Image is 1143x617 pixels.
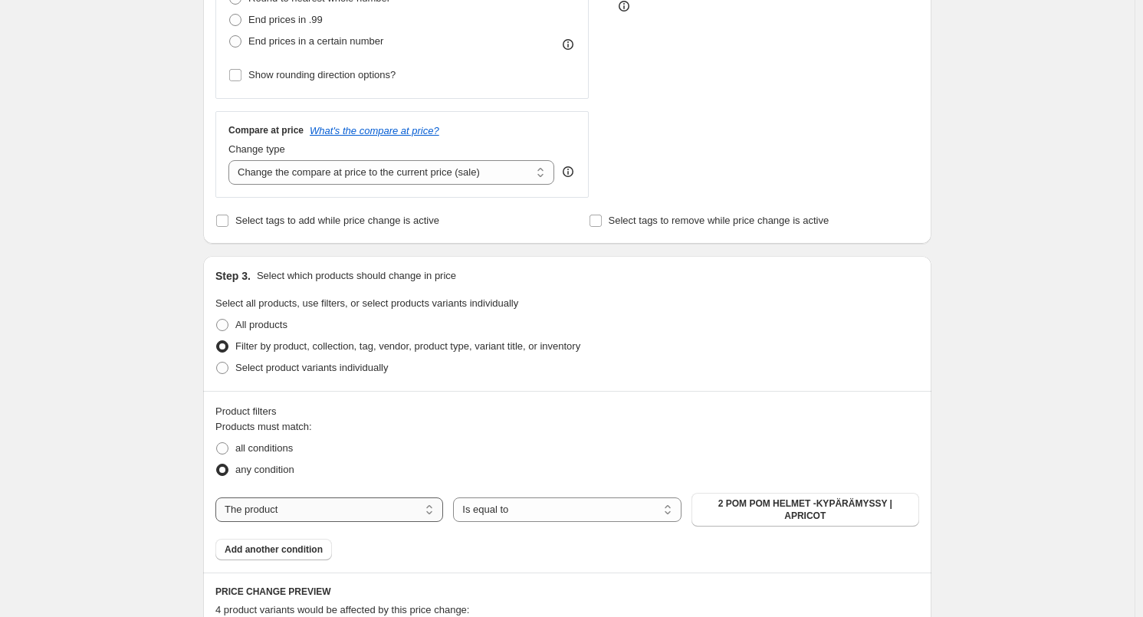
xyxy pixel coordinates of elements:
span: Select tags to add while price change is active [235,215,439,226]
span: Products must match: [215,421,312,432]
h3: Compare at price [228,124,304,136]
div: help [560,164,576,179]
span: End prices in a certain number [248,35,383,47]
button: 2 POM POM HELMET -KYPÄRÄMYSSY | APRICOT [691,493,919,527]
button: Add another condition [215,539,332,560]
span: All products [235,319,287,330]
span: any condition [235,464,294,475]
span: Change type [228,143,285,155]
span: Show rounding direction options? [248,69,396,80]
div: Product filters [215,404,919,419]
span: 4 product variants would be affected by this price change: [215,604,469,615]
span: 2 POM POM HELMET -KYPÄRÄMYSSY | APRICOT [701,497,910,522]
p: Select which products should change in price [257,268,456,284]
span: Select tags to remove while price change is active [609,215,829,226]
span: Select all products, use filters, or select products variants individually [215,297,518,309]
h6: PRICE CHANGE PREVIEW [215,586,919,598]
button: What's the compare at price? [310,125,439,136]
span: End prices in .99 [248,14,323,25]
span: Filter by product, collection, tag, vendor, product type, variant title, or inventory [235,340,580,352]
span: Select product variants individually [235,362,388,373]
span: Add another condition [225,543,323,556]
span: all conditions [235,442,293,454]
h2: Step 3. [215,268,251,284]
